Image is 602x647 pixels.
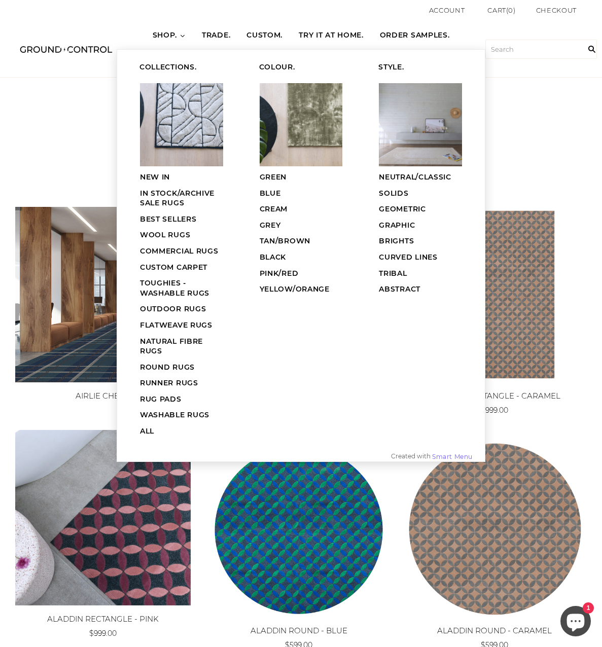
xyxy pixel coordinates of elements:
span: COLLECTIONS. [139,62,196,73]
a: PINK/RED [246,266,356,282]
img: Submenu item [379,83,462,166]
span: TOUGHIES - WASHABLE RUGS [140,278,209,298]
a: TOUGHIES - WASHABLE RUGS [127,275,236,301]
a: STYLE. [366,60,475,76]
span: RUNNER RUGS [140,378,198,387]
a: SHOP. [145,21,194,50]
a: ORDER SAMPLES. [372,21,458,50]
span: OUTDOOR RUGS [140,304,206,313]
span: WASHABLE RUGS [140,410,209,419]
span: YELLOW/ORANGE [260,284,330,294]
span: BLUE [260,189,281,198]
a: COLLECTIONS. [127,60,236,76]
a: CREAM [246,201,356,218]
span: GRAPHIC [379,221,415,230]
a: IN STOCK/ARCHIVE SALE RUGS [127,186,236,211]
a: COMMERCIAL RUGS [127,243,236,260]
span: CUSTOM. [246,30,282,41]
a: CUSTOM CARPET [127,260,236,276]
a: GREEN [246,169,356,186]
span: SHOP. [153,30,178,41]
a: CURVED LINES [366,249,475,266]
span: CURVED LINES [379,253,437,262]
span: CUSTOM CARPET [140,263,207,272]
a: COLOUR. [246,60,356,76]
a: Smart Menu [432,454,473,460]
a: ROUND RUGS [127,360,236,376]
span: $999.00 [481,406,508,415]
a: Submenu item [246,80,356,169]
span: PINK/RED [260,269,299,278]
span: Cart [487,6,506,14]
a: TAN/BROWN [246,233,356,249]
a: NATURAL FIBRE RUGS [127,334,236,360]
a: NEW IN [127,169,236,186]
a: SOLIDS [366,186,475,202]
span: Created with [391,453,431,459]
span: BRIGHTS [379,236,414,245]
a: GREY [246,218,356,234]
a: TRIBAL [366,266,475,282]
span: CREAM [260,204,288,213]
span: GREY [260,221,281,230]
a: Submenu item [366,80,475,169]
a: RUG PADS [127,391,236,408]
span: SOLIDS [379,189,408,198]
a: NEUTRAL/CLASSIC [366,169,475,186]
span: TRY IT AT HOME. [299,30,364,41]
span: TRIBAL [379,269,407,278]
a: AIRLIE CHECK [76,391,130,401]
input: Search [582,21,602,77]
a: CUSTOM. [238,21,291,50]
span: TAN/BROWN [260,236,310,245]
a: RUNNER RUGS [127,375,236,391]
a: ALADDIN RECTANGLE - PINK [47,614,159,624]
a: BLACK [246,249,356,266]
a: Cart(0) [487,5,516,16]
a: Account [429,6,465,14]
span: RUG PADS [140,394,182,404]
a: ABSTRACT [366,281,475,298]
a: GEOMETRIC [366,201,475,218]
span: NEUTRAL/CLASSIC [379,172,451,182]
span: IN STOCK/ARCHIVE SALE RUGS [140,189,215,208]
span: ABSTRACT [379,284,420,294]
a: ALADDIN ROUND - BLUE [251,626,347,635]
span: ORDER SAMPLES. [380,30,450,41]
a: WASHABLE RUGS [127,407,236,423]
a: Submenu item [127,80,236,169]
span: STYLE. [378,62,404,73]
span: TRADE. [202,30,230,41]
span: $999.00 [89,629,117,638]
a: OUTDOOR RUGS [127,301,236,317]
span: COMMERCIAL RUGS [140,246,219,256]
img: Submenu item [140,83,223,166]
img: Submenu item [260,83,343,166]
inbox-online-store-chat: Shopify online store chat [557,606,594,639]
a: ALADDIN RECTANGLE - CARAMEL [429,391,560,401]
a: WOOL RUGS [127,227,236,243]
span: ALL [140,426,154,436]
span: FLATWEAVE RUGS [140,320,213,330]
a: BEST SELLERS [127,211,236,228]
span: GREEN [260,172,287,182]
a: FLATWEAVE RUGS [127,317,236,334]
a: YELLOW/ORANGE [246,281,356,298]
span: WOOL RUGS [140,230,190,239]
span: ROUND RUGS [140,363,195,372]
input: Search [485,40,597,59]
a: TRADE. [194,21,238,50]
span: NATURAL FIBRE RUGS [140,337,203,356]
span: COLOUR. [259,62,295,73]
span: BLACK [260,253,287,262]
a: BRIGHTS [366,233,475,249]
a: GRAPHIC [366,218,475,234]
span: NEW IN [140,172,170,182]
a: BLUE [246,186,356,202]
span: BEST SELLERS [140,214,196,224]
a: ALL [127,423,236,440]
a: TRY IT AT HOME. [291,21,372,50]
span: 0 [508,6,513,14]
span: GEOMETRIC [379,204,426,213]
a: ALADDIN ROUND - CARAMEL [437,626,552,635]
